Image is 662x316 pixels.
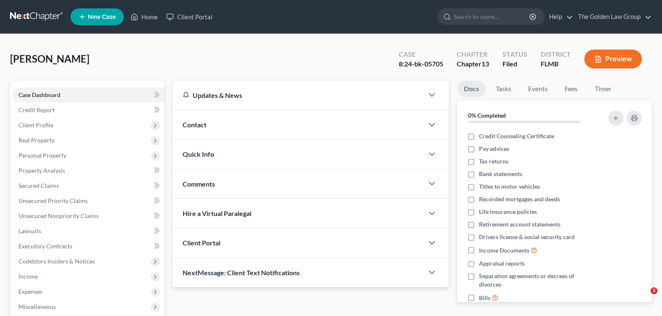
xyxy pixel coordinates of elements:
a: Case Dashboard [12,87,164,103]
span: Unsecured Nonpriority Claims [18,212,99,219]
input: Search by name... [454,9,531,24]
span: Titles to motor vehicles [479,182,540,191]
a: Timer [588,81,618,97]
span: Miscellaneous [18,303,56,310]
span: Executory Contracts [18,242,72,250]
a: The Golden Law Group [574,9,652,24]
a: Executory Contracts [12,239,164,254]
a: Events [521,81,555,97]
span: Tax returns [479,157,508,166]
div: FLMB [541,59,571,69]
span: Contact [183,121,207,129]
div: Filed [502,59,527,69]
span: Credit Report [18,106,55,113]
span: Life insurance policies [479,208,537,216]
a: Tasks [489,81,518,97]
span: Lawsuits [18,227,41,234]
span: Client Profile [18,121,53,129]
a: Home [126,9,162,24]
span: Comments [183,180,215,188]
span: Case Dashboard [18,91,60,98]
a: Credit Report [12,103,164,118]
span: Credit Counseling Certificate [479,132,554,140]
div: Chapter [457,50,489,59]
span: Personal Property [18,152,66,159]
span: Pay advices [479,145,509,153]
a: Unsecured Nonpriority Claims [12,208,164,224]
span: Secured Claims [18,182,59,189]
div: Updates & News [183,91,413,100]
span: Expenses [18,288,42,295]
span: Income [18,273,38,280]
button: Preview [584,50,642,68]
a: Help [545,9,573,24]
a: Fees [558,81,585,97]
span: New Case [88,14,116,20]
span: Drivers license & social security card [479,233,575,241]
span: Bills [479,294,490,302]
span: 2 [651,287,657,294]
a: Lawsuits [12,224,164,239]
span: Separation agreements or decrees of divorces [479,272,596,289]
span: Quick Info [183,150,214,158]
div: Status [502,50,527,59]
strong: 0% Completed [468,112,506,119]
span: 13 [481,60,489,68]
div: Chapter [457,59,489,69]
a: Docs [457,81,486,97]
a: Secured Claims [12,178,164,193]
a: Unsecured Priority Claims [12,193,164,208]
span: Codebtors Insiders & Notices [18,258,95,265]
span: NextMessage: Client Text Notifications [183,269,300,276]
div: Case [399,50,443,59]
span: Property Analysis [18,167,65,174]
div: District [541,50,571,59]
a: Property Analysis [12,163,164,178]
span: Hire a Virtual Paralegal [183,209,251,217]
span: Real Property [18,137,55,144]
span: Income Documents [479,246,529,255]
iframe: Intercom live chat [633,287,654,308]
span: Recorded mortgages and deeds [479,195,560,203]
span: Retirement account statements [479,220,560,229]
span: Appraisal reports [479,259,525,268]
span: Bank statements [479,170,522,178]
span: Client Portal [183,239,220,247]
span: Unsecured Priority Claims [18,197,88,204]
a: Client Portal [162,9,217,24]
div: 8:24-bk-05705 [399,59,443,69]
span: [PERSON_NAME] [10,53,89,65]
